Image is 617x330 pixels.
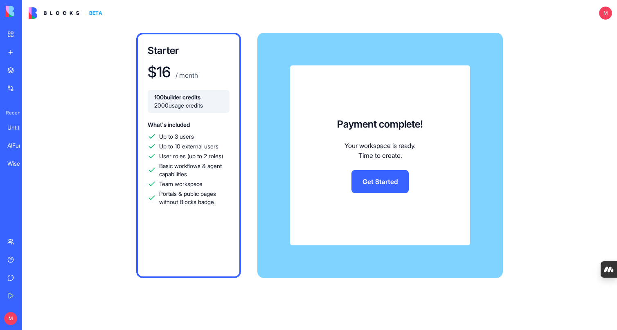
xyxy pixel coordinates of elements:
h3: Starter [148,44,230,57]
div: Untitled App [7,123,30,132]
a: Untitled App [2,119,35,136]
span: Up to 10 external users [159,142,218,150]
span: Recent [2,110,20,116]
img: logo [6,6,56,17]
span: User roles (up to 2 roles) [159,152,223,160]
span: Team workspace [159,180,203,188]
div: BETA [86,7,106,19]
span: M [4,312,17,325]
span: 100 builder credits [154,93,223,101]
div: WiseStamp - Lost Deal Analysis [7,159,30,168]
img: logo [29,7,79,19]
span: 2000 usage credits [154,101,223,110]
a: AIFunnel Pitch Deck [2,137,35,154]
span: M [599,7,612,20]
span: Basic workflows & agent capabilities [159,162,230,178]
p: Your workspace is ready. Time to create. [345,141,416,160]
a: WiseStamp - Lost Deal Analysis [2,155,35,172]
div: AIFunnel Pitch Deck [7,141,30,150]
h3: Payment complete! [337,118,423,131]
a: Get Started [351,170,409,193]
span: What's included [148,121,190,128]
span: Portals & public pages without Blocks badge [159,190,230,206]
h1: $ 16 [148,64,171,80]
p: / month [174,70,198,80]
a: BETA [29,7,106,19]
span: Up to 3 users [159,132,194,141]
